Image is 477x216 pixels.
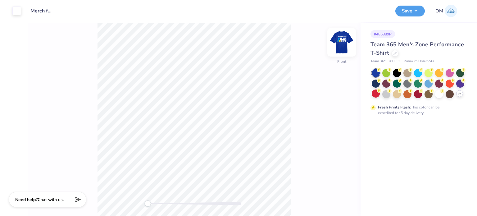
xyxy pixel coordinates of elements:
[378,105,411,110] strong: Fresh Prints Flash:
[395,6,425,16] button: Save
[145,200,151,207] div: Accessibility label
[433,5,460,17] a: OM
[445,5,457,17] img: Om Mehrotra
[337,59,346,64] div: Front
[378,104,454,116] div: This color can be expedited for 5 day delivery.
[389,59,400,64] span: # TT11
[403,59,434,64] span: Minimum Order: 24 +
[26,5,56,17] input: Untitled Design
[370,41,464,57] span: Team 365 Men's Zone Performance T-Shirt
[370,59,386,64] span: Team 365
[370,30,395,38] div: # 485889P
[15,197,38,203] strong: Need help?
[38,197,64,203] span: Chat with us.
[435,7,443,15] span: OM
[329,30,354,55] img: Front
